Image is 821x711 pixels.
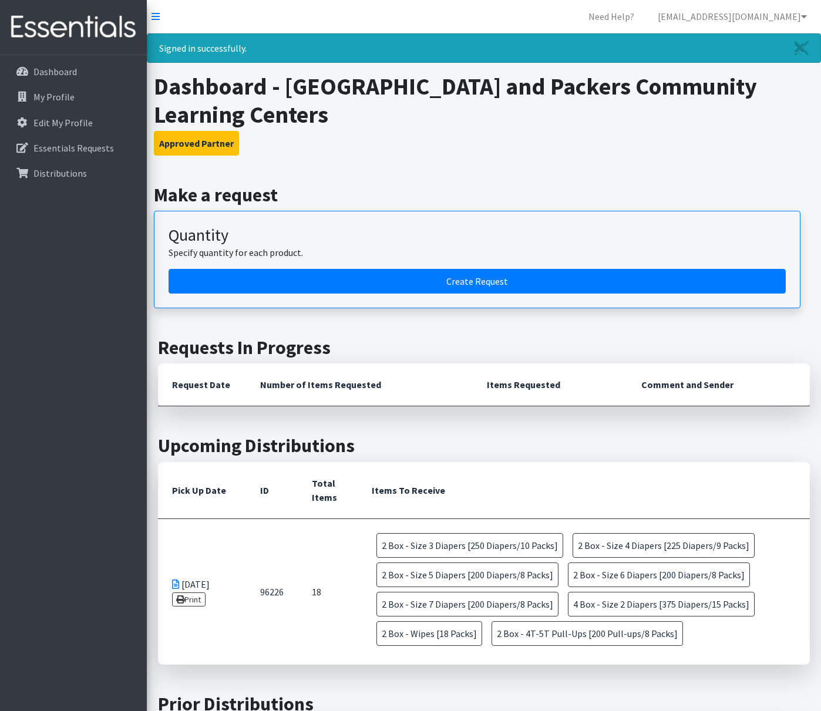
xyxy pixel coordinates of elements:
a: My Profile [5,85,142,109]
th: Comment and Sender [627,363,810,406]
button: Approved Partner [154,131,239,156]
th: Pick Up Date [158,462,246,519]
td: 18 [298,518,358,665]
span: 2 Box - Wipes [18 Packs] [376,621,482,646]
p: Dashboard [33,66,77,77]
th: Request Date [158,363,246,406]
p: Edit My Profile [33,117,93,129]
th: ID [246,462,298,519]
a: Edit My Profile [5,111,142,134]
a: Close [783,34,820,62]
a: Create a request by quantity [169,269,786,294]
a: Print [172,592,206,606]
td: 96226 [246,518,298,665]
a: Distributions [5,161,142,185]
span: 4 Box - Size 2 Diapers [375 Diapers/15 Packs] [568,592,755,616]
p: Essentials Requests [33,142,114,154]
span: 2 Box - 4T-5T Pull-Ups [200 Pull-ups/8 Packs] [492,621,683,646]
img: HumanEssentials [5,8,142,47]
th: Total Items [298,462,358,519]
a: Dashboard [5,60,142,83]
a: Need Help? [579,5,644,28]
th: Number of Items Requested [246,363,473,406]
p: Distributions [33,167,87,179]
p: Specify quantity for each product. [169,245,786,260]
span: 2 Box - Size 3 Diapers [250 Diapers/10 Packs] [376,533,563,558]
th: Items To Receive [358,462,810,519]
span: 2 Box - Size 4 Diapers [225 Diapers/9 Packs] [573,533,755,558]
a: Essentials Requests [5,136,142,160]
h3: Quantity [169,225,786,245]
p: My Profile [33,91,75,103]
h2: Requests In Progress [158,336,810,359]
span: 2 Box - Size 6 Diapers [200 Diapers/8 Packs] [568,562,750,587]
h1: Dashboard - [GEOGRAPHIC_DATA] and Packers Community Learning Centers [154,72,815,129]
h2: Make a request [154,184,815,206]
td: [DATE] [158,518,246,665]
a: [EMAIL_ADDRESS][DOMAIN_NAME] [648,5,816,28]
span: 2 Box - Size 7 Diapers [200 Diapers/8 Packs] [376,592,558,616]
th: Items Requested [473,363,627,406]
div: Signed in successfully. [147,33,821,63]
h2: Upcoming Distributions [158,434,810,457]
span: 2 Box - Size 5 Diapers [200 Diapers/8 Packs] [376,562,558,587]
